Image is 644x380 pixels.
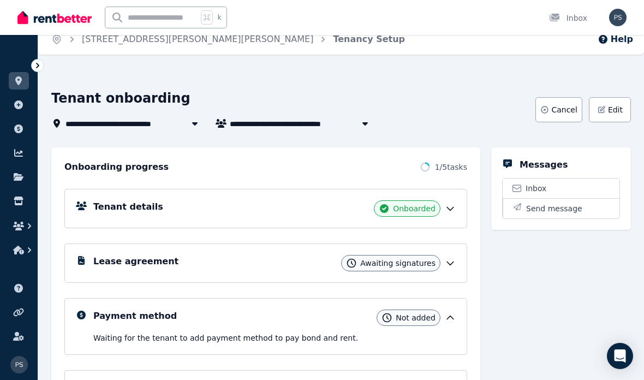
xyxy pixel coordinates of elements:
[503,179,619,198] a: Inbox
[393,203,436,214] span: Onboarded
[396,312,436,323] span: Not added
[609,9,627,26] img: Prashanth shetty
[17,9,92,26] img: RentBetter
[93,200,163,213] h5: Tenant details
[93,333,456,343] p: Waiting for the tenant to add payment method to pay bond and rent .
[551,104,577,115] span: Cancel
[607,343,633,369] div: Open Intercom Messenger
[64,161,169,174] h2: Onboarding progress
[589,97,631,122] button: Edit
[549,13,587,23] div: Inbox
[333,33,405,46] span: Tenancy Setup
[38,24,418,55] nav: Breadcrumb
[10,356,28,373] img: Prashanth shetty
[217,13,221,22] span: k
[51,90,190,107] h1: Tenant onboarding
[435,162,467,173] span: 1 / 5 tasks
[608,104,623,115] span: Edit
[520,158,568,171] h5: Messages
[93,255,178,268] h5: Lease agreement
[526,183,546,194] span: Inbox
[526,203,582,214] span: Send message
[598,33,633,46] button: Help
[82,34,313,44] a: [STREET_ADDRESS][PERSON_NAME][PERSON_NAME]
[93,310,177,323] h5: Payment method
[535,97,582,122] button: Cancel
[503,198,619,218] button: Send message
[360,258,436,269] span: Awaiting signatures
